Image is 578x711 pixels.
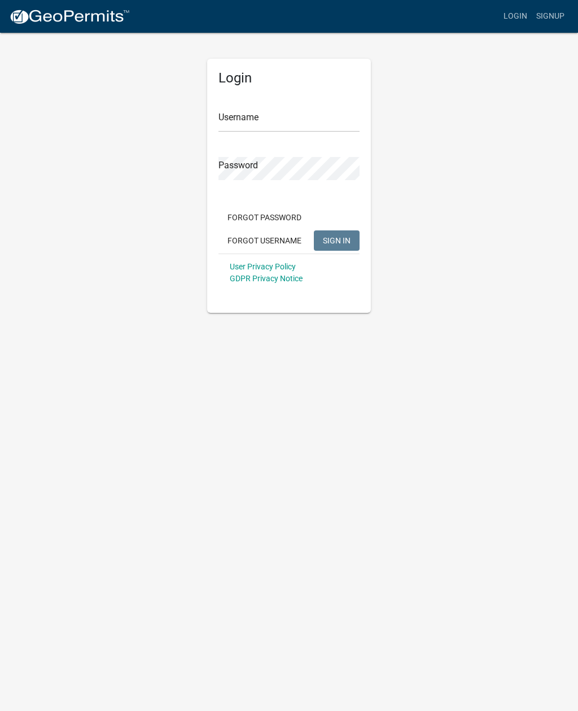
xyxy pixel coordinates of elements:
a: Signup [532,6,569,27]
a: User Privacy Policy [230,262,296,271]
span: SIGN IN [323,235,351,245]
button: Forgot Password [218,207,310,228]
button: SIGN IN [314,230,360,251]
a: GDPR Privacy Notice [230,274,303,283]
button: Forgot Username [218,230,310,251]
h5: Login [218,70,360,86]
a: Login [499,6,532,27]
